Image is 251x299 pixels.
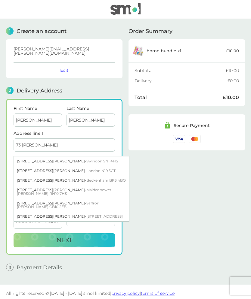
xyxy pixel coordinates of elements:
button: Next [14,233,115,248]
img: /assets/icons/cards/visa.svg [173,135,185,143]
img: /assets/icons/cards/mastercard.svg [189,135,201,143]
p: £10.00 [226,48,239,54]
span: Next [57,237,72,244]
div: Delivery [135,79,228,83]
span: [PERSON_NAME][EMAIL_ADDRESS][PERSON_NAME][DOMAIN_NAME] [14,46,89,56]
div: £10.00 [226,68,239,73]
label: Last Name [67,106,115,110]
span: [STREET_ADDRESS] [86,214,123,219]
span: Maidenbower [PERSON_NAME] RH10 7HS [17,188,111,196]
label: Address line 1 [14,131,115,135]
div: Total [135,95,223,100]
a: terms of service [141,291,175,296]
div: [STREET_ADDRESS][PERSON_NAME] - [14,176,129,185]
span: Saffron [PERSON_NAME] CB10 2EB [17,201,99,209]
span: Beckenham BR3 4BQ [86,178,126,183]
div: £10.00 [223,95,239,100]
div: Secure Payment [174,123,210,128]
div: [STREET_ADDRESS][PERSON_NAME] - [14,185,129,198]
span: Swindon SN1 4HS [86,159,118,163]
span: 2 [6,87,14,94]
p: x 1 [147,48,181,53]
div: [STREET_ADDRESS][PERSON_NAME] - [14,156,129,166]
span: Delivery Address [17,88,62,93]
span: Create an account [17,29,67,34]
span: home bundle [147,48,176,53]
div: £0.00 [228,79,239,83]
a: privacy policy [111,291,140,296]
span: Payment Details [17,265,62,270]
button: Edit [60,68,69,73]
div: Subtotal [135,68,226,73]
div: [STREET_ADDRESS][PERSON_NAME] - [14,166,129,176]
span: London N19 5GT [86,168,116,173]
span: Order Summary [129,29,172,34]
span: 1 [6,27,14,35]
div: [STREET_ADDRESS][PERSON_NAME] - [14,198,129,212]
img: smol [110,3,141,15]
div: [STREET_ADDRESS][PERSON_NAME] - [14,212,129,221]
span: 3 [6,264,14,271]
label: First Name [14,106,62,110]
